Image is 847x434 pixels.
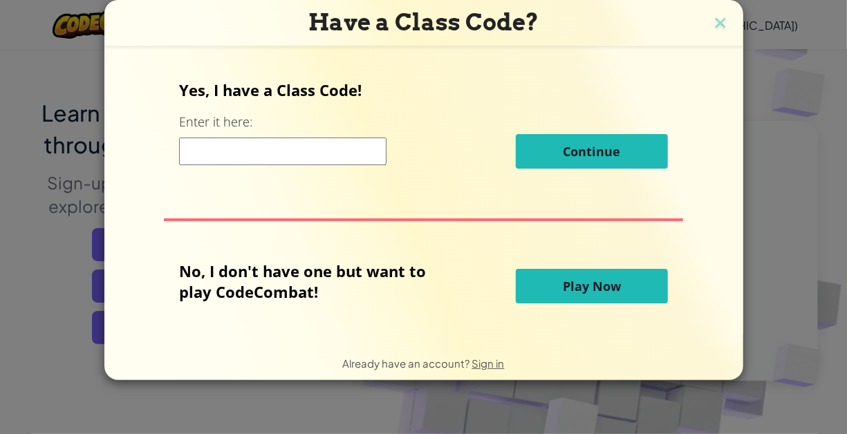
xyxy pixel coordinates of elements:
[472,357,505,370] a: Sign in
[179,113,252,131] label: Enter it here:
[563,278,621,294] span: Play Now
[179,79,668,100] p: Yes, I have a Class Code!
[711,14,729,35] img: close icon
[179,261,447,302] p: No, I don't have one but want to play CodeCombat!
[516,134,668,169] button: Continue
[516,269,668,303] button: Play Now
[564,143,621,160] span: Continue
[343,357,472,370] span: Already have an account?
[308,8,539,36] span: Have a Class Code?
